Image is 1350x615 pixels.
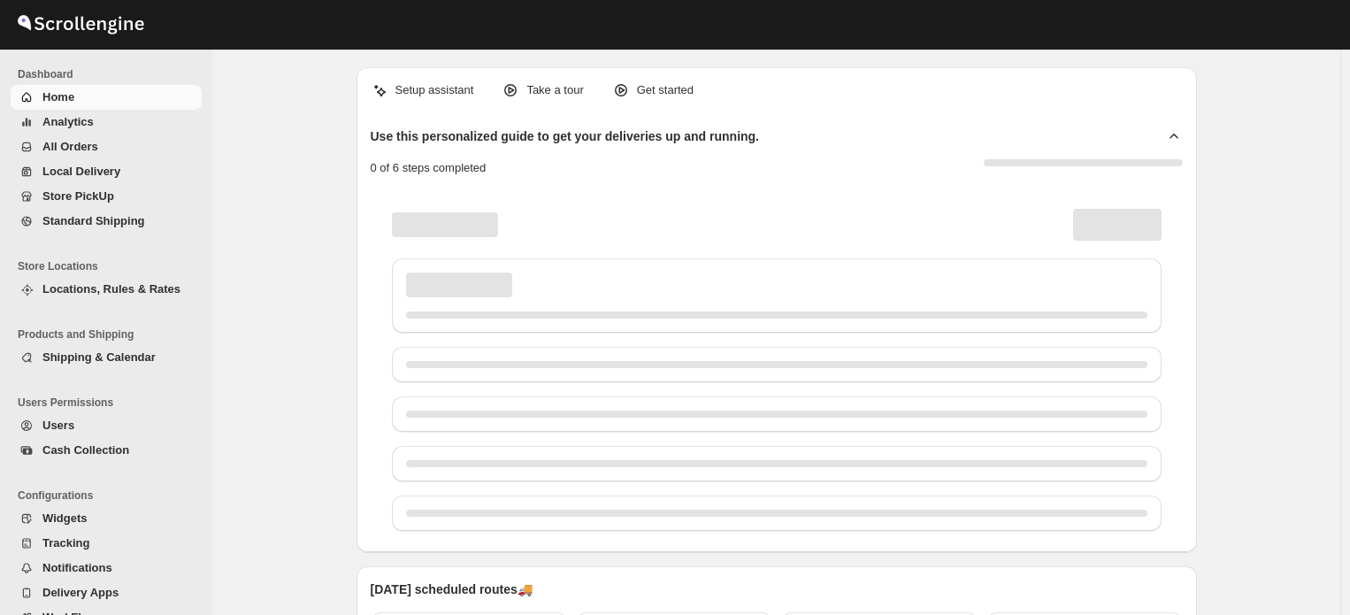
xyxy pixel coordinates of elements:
span: Users Permissions [18,396,203,410]
span: All Orders [42,140,98,153]
button: Tracking [11,531,202,556]
span: Notifications [42,561,112,574]
span: Delivery Apps [42,586,119,599]
span: Home [42,90,74,104]
span: Widgets [42,511,87,525]
p: Take a tour [526,81,583,99]
span: Configurations [18,488,203,503]
span: Analytics [42,115,94,128]
button: Users [11,413,202,438]
button: Locations, Rules & Rates [11,277,202,302]
span: Store PickUp [42,189,114,203]
div: Page loading [371,191,1183,538]
span: Store Locations [18,259,203,273]
span: Local Delivery [42,165,120,178]
p: [DATE] scheduled routes 🚚 [371,580,1183,598]
span: Users [42,419,74,432]
button: All Orders [11,135,202,159]
button: Shipping & Calendar [11,345,202,370]
span: Shipping & Calendar [42,350,156,364]
button: Notifications [11,556,202,580]
button: Cash Collection [11,438,202,463]
p: 0 of 6 steps completed [371,159,487,177]
span: Locations, Rules & Rates [42,282,180,296]
button: Widgets [11,506,202,531]
span: Standard Shipping [42,214,145,227]
button: Home [11,85,202,110]
span: Tracking [42,536,89,550]
button: Analytics [11,110,202,135]
span: Cash Collection [42,443,129,457]
button: Delivery Apps [11,580,202,605]
p: Get started [637,81,694,99]
span: Products and Shipping [18,327,203,342]
span: Dashboard [18,67,203,81]
p: Setup assistant [395,81,474,99]
h2: Use this personalized guide to get your deliveries up and running. [371,127,760,145]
